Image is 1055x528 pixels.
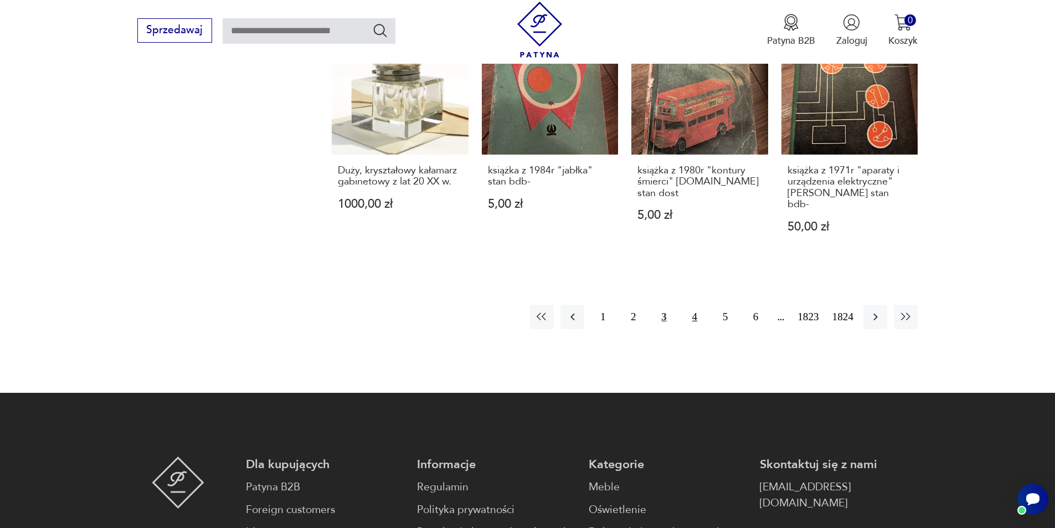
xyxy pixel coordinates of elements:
[512,2,568,58] img: Patyna - sklep z meblami i dekoracjami vintage
[417,457,575,473] p: Informacje
[760,457,918,473] p: Skontaktuj się z nami
[760,479,918,511] a: [EMAIL_ADDRESS][DOMAIN_NAME]
[338,165,462,188] h3: Duży, kryształowy kałamarz gabinetowy z lat 20 XX w.
[794,305,822,329] button: 1823
[904,14,916,26] div: 0
[417,479,575,495] a: Regulamin
[652,305,676,329] button: 3
[417,502,575,518] a: Polityka prywatności
[631,18,768,258] a: książka z 1980r "kontury śmierci" P.Blue stan dostksiążka z 1980r "kontury śmierci" [DOMAIN_NAME]...
[683,305,707,329] button: 4
[482,18,619,258] a: książka z 1984r "jabłka" stan bdb-książka z 1984r "jabłka" stan bdb-5,00 zł
[744,305,768,329] button: 6
[836,14,867,47] button: Zaloguj
[137,18,212,43] button: Sprzedawaj
[1017,484,1048,515] iframe: Smartsupp widget button
[788,221,912,233] p: 50,00 zł
[788,165,912,211] h3: książka z 1971r "aparaty i urządzenia elektryczne" [PERSON_NAME] stan bdb-
[488,165,613,188] h3: książka z 1984r "jabłka" stan bdb-
[637,209,762,221] p: 5,00 zł
[372,22,388,38] button: Szukaj
[781,18,918,258] a: książka z 1971r "aparaty i urządzenia elektryczne" J.Bąk stan bdb-książka z 1971r "aparaty i urzą...
[894,14,912,31] img: Ikona koszyka
[246,479,404,495] a: Patyna B2B
[589,479,747,495] a: Meble
[246,502,404,518] a: Foreign customers
[888,14,918,47] button: 0Koszyk
[836,34,867,47] p: Zaloguj
[713,305,737,329] button: 5
[338,198,462,210] p: 1000,00 zł
[589,457,747,473] p: Kategorie
[783,14,800,31] img: Ikona medalu
[621,305,645,329] button: 2
[591,305,615,329] button: 1
[767,14,815,47] button: Patyna B2B
[829,305,857,329] button: 1824
[246,457,404,473] p: Dla kupujących
[488,198,613,210] p: 5,00 zł
[137,27,212,35] a: Sprzedawaj
[888,34,918,47] p: Koszyk
[767,34,815,47] p: Patyna B2B
[589,502,747,518] a: Oświetlenie
[637,165,762,199] h3: książka z 1980r "kontury śmierci" [DOMAIN_NAME] stan dost
[767,14,815,47] a: Ikona medaluPatyna B2B
[332,18,469,258] a: Duży, kryształowy kałamarz gabinetowy z lat 20 XX w.Duży, kryształowy kałamarz gabinetowy z lat 2...
[152,457,204,509] img: Patyna - sklep z meblami i dekoracjami vintage
[843,14,860,31] img: Ikonka użytkownika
